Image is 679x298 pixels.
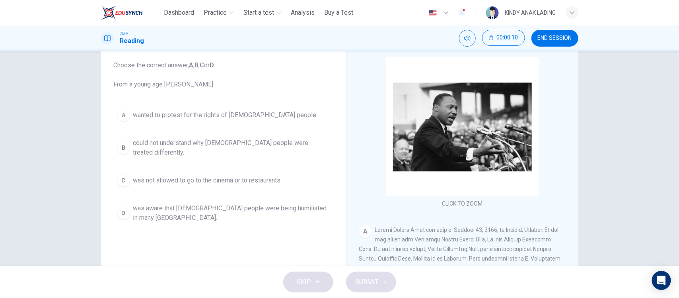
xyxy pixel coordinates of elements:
span: Buy a Test [324,8,353,18]
button: Dwas aware that [DEMOGRAPHIC_DATA] people were being humiliated in many [GEOGRAPHIC_DATA]. [114,200,333,226]
span: was not allowed to go to the cinema or to restaurants. [133,176,282,185]
span: CEFR [120,31,128,36]
button: Dashboard [161,6,197,20]
button: Bcould not understand why [DEMOGRAPHIC_DATA] people were treated differently. [114,135,333,161]
button: Awanted to protest for the rights of [DEMOGRAPHIC_DATA] people. [114,105,333,125]
b: C [200,61,204,69]
img: ELTC logo [101,5,143,21]
div: Hide [482,30,525,47]
span: Choose the correct answer, , , or . From a young age [PERSON_NAME] [114,61,333,89]
span: END SESSION [538,35,572,41]
button: Start a test [240,6,284,20]
div: KINDY ANAK LADING [505,8,556,18]
button: 00:00:10 [482,30,525,46]
span: Practice [204,8,227,18]
button: Cwas not allowed to go to the cinema or to restaurants. [114,171,333,190]
span: 00:00:10 [497,35,518,41]
img: en [428,10,438,16]
span: was aware that [DEMOGRAPHIC_DATA] people were being humiliated in many [GEOGRAPHIC_DATA]. [133,204,330,223]
b: B [195,61,199,69]
div: C [117,174,130,187]
b: A [189,61,194,69]
button: Buy a Test [321,6,356,20]
div: Open Intercom Messenger [652,271,671,290]
span: Dashboard [164,8,194,18]
span: Analysis [291,8,315,18]
div: B [117,141,130,154]
button: Practice [200,6,237,20]
span: wanted to protest for the rights of [DEMOGRAPHIC_DATA] people. [133,110,318,120]
div: A [117,109,130,122]
span: Start a test [243,8,274,18]
h1: Reading [120,36,144,46]
button: END SESSION [531,30,578,47]
b: D [210,61,214,69]
div: D [117,207,130,220]
div: Mute [459,30,476,47]
span: could not understand why [DEMOGRAPHIC_DATA] people were treated differently. [133,138,330,157]
button: Analysis [288,6,318,20]
a: ELTC logo [101,5,161,21]
img: Profile picture [486,6,499,19]
div: A [359,225,372,238]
